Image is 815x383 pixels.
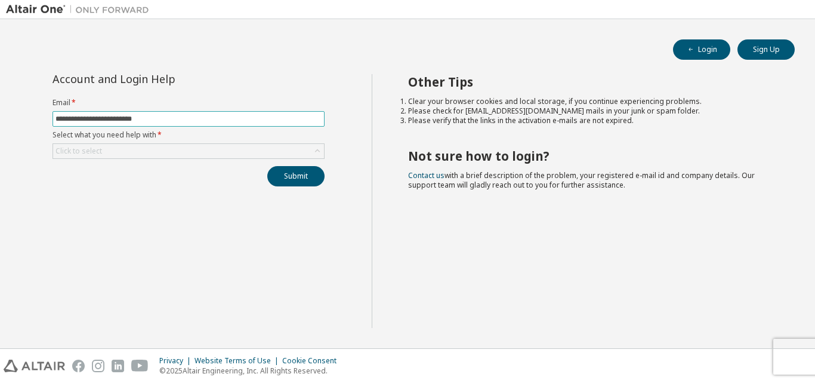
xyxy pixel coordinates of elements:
div: Privacy [159,356,195,366]
li: Clear your browser cookies and local storage, if you continue experiencing problems. [408,97,774,106]
div: Click to select [55,146,102,156]
label: Select what you need help with [53,130,325,140]
img: facebook.svg [72,360,85,372]
a: Contact us [408,170,444,180]
img: linkedin.svg [112,360,124,372]
label: Email [53,98,325,108]
img: instagram.svg [92,360,104,372]
img: Altair One [6,4,155,16]
p: © 2025 Altair Engineering, Inc. All Rights Reserved. [159,366,344,376]
div: Account and Login Help [53,74,270,84]
div: Cookie Consent [282,356,344,366]
h2: Other Tips [408,74,774,90]
li: Please check for [EMAIL_ADDRESS][DOMAIN_NAME] mails in your junk or spam folder. [408,106,774,116]
button: Submit [267,166,325,186]
h2: Not sure how to login? [408,148,774,164]
button: Sign Up [737,39,795,60]
button: Login [673,39,730,60]
div: Website Terms of Use [195,356,282,366]
div: Click to select [53,144,324,158]
img: youtube.svg [131,360,149,372]
li: Please verify that the links in the activation e-mails are not expired. [408,116,774,125]
span: with a brief description of the problem, your registered e-mail id and company details. Our suppo... [408,170,755,190]
img: altair_logo.svg [4,360,65,372]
